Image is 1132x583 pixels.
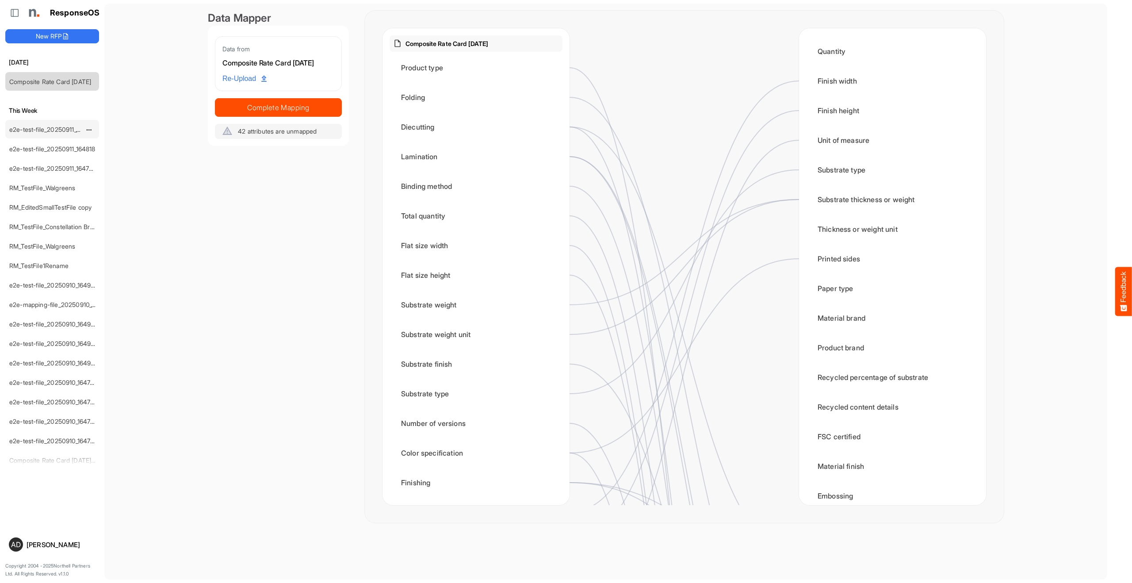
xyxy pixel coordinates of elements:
[806,215,979,243] div: Thickness or weight unit
[806,67,979,95] div: Finish width
[9,126,97,133] a: e2e-test-file_20250911_164826
[9,359,98,367] a: e2e-test-file_20250910_164923
[9,340,98,347] a: e2e-test-file_20250910_164923
[806,245,979,272] div: Printed sides
[806,186,979,213] div: Substrate thickness or weight
[9,418,98,425] a: e2e-test-file_20250910_164736
[390,499,562,526] div: Finished size width
[806,453,979,480] div: Material finish
[390,84,562,111] div: Folding
[390,410,562,437] div: Number of versions
[390,54,562,81] div: Product type
[215,98,342,117] button: Complete Mapping
[5,562,99,578] p: Copyright 2004 - 2025 Northell Partners Ltd. All Rights Reserved. v 1.1.0
[222,58,334,69] div: Composite Rate Card [DATE]
[9,379,98,386] a: e2e-test-file_20250910_164749
[238,127,317,135] span: 42 attributes are unmapped
[806,364,979,391] div: Recycled percentage of substrate
[806,38,979,65] div: Quantity
[24,4,42,22] img: Northell
[27,541,96,548] div: [PERSON_NAME]
[84,126,93,134] button: dropdownbutton
[9,184,75,192] a: RM_TestFile_Walgreens
[11,541,21,548] span: AD
[9,320,98,328] a: e2e-test-file_20250910_164923
[806,97,979,124] div: Finish height
[1115,267,1132,316] button: Feedback
[5,58,99,67] h6: [DATE]
[806,156,979,184] div: Substrate type
[390,469,562,496] div: Finishing
[390,380,562,407] div: Substrate type
[405,39,488,48] p: Composite Rate Card [DATE]
[390,321,562,348] div: Substrate weight unit
[5,29,99,43] button: New RFP
[9,223,142,230] a: RM_TestFile_Constellation Brands - ROS prices
[806,275,979,302] div: Paper type
[222,73,267,84] span: Re-Upload
[219,70,270,87] a: Re-Upload
[9,203,92,211] a: RM_EditedSmallTestFile copy
[806,304,979,332] div: Material brand
[9,242,75,250] a: RM_TestFile_Walgreens
[390,261,562,289] div: Flat size height
[806,334,979,361] div: Product brand
[390,113,562,141] div: Diecutting
[9,301,112,308] a: e2e-mapping-file_20250910_164923
[390,439,562,467] div: Color specification
[222,44,334,54] div: Data from
[390,202,562,230] div: Total quantity
[9,281,99,289] a: e2e-test-file_20250910_164946
[390,291,562,318] div: Substrate weight
[806,482,979,510] div: Embossing
[9,145,96,153] a: e2e-test-file_20250911_164818
[390,350,562,378] div: Substrate finish
[50,8,100,18] h1: ResponseOS
[5,106,99,115] h6: This Week
[806,127,979,154] div: Unit of measure
[9,262,69,269] a: RM_TestFile1Rename
[390,232,562,259] div: Flat size width
[9,78,91,85] a: Composite Rate Card [DATE]
[215,101,341,114] span: Complete Mapping
[9,165,96,172] a: e2e-test-file_20250911_164738
[806,393,979,421] div: Recycled content details
[208,11,349,26] div: Data Mapper
[9,437,98,445] a: e2e-test-file_20250910_164736
[390,143,562,170] div: Lamination
[390,173,562,200] div: Binding method
[806,423,979,450] div: FSC certified
[9,398,97,406] a: e2e-test-file_20250910_164737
